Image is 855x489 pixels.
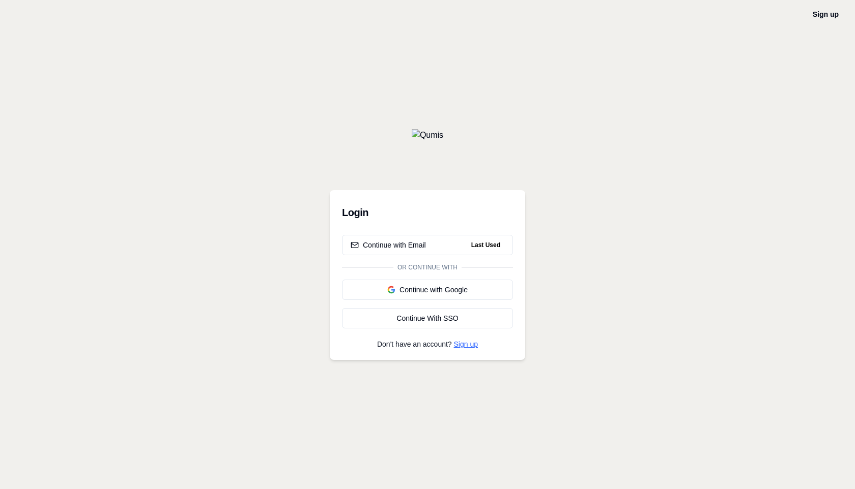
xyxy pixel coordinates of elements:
span: Or continue with [393,263,462,271]
button: Continue with Google [342,280,513,300]
p: Don't have an account? [342,341,513,348]
button: Continue with EmailLast Used [342,235,513,255]
img: Qumis [412,129,443,141]
div: Continue With SSO [351,313,504,323]
a: Sign up [454,340,478,348]
div: Continue with Google [351,285,504,295]
span: Last Used [467,239,504,251]
div: Continue with Email [351,240,426,250]
a: Sign up [813,10,839,18]
h3: Login [342,202,513,223]
a: Continue With SSO [342,308,513,328]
